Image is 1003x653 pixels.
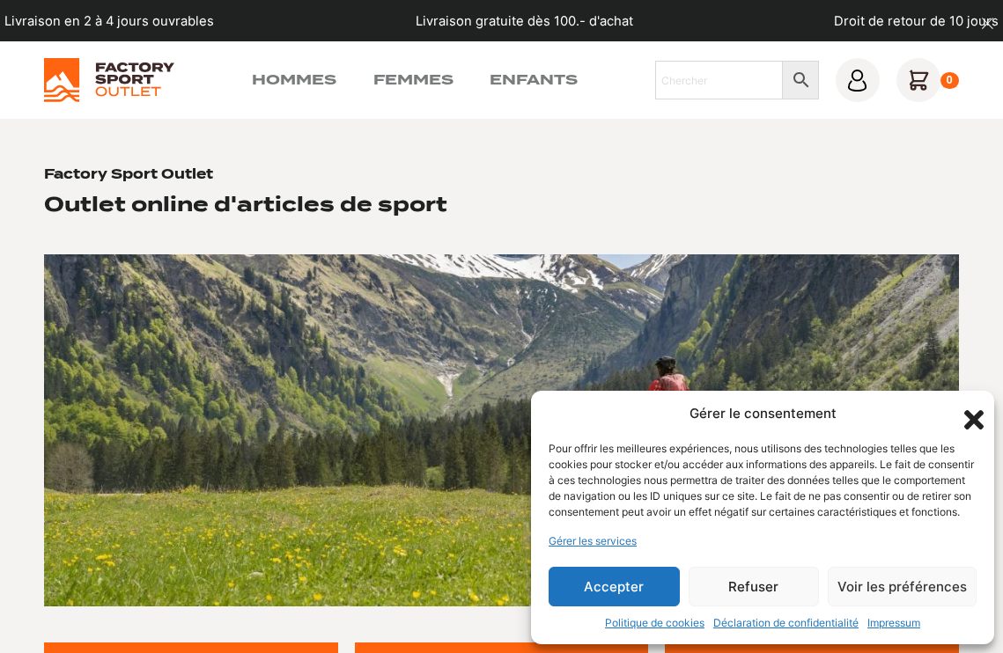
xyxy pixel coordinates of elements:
[44,192,447,218] h2: Outlet online d'articles de sport
[549,567,680,606] button: Accepter
[940,72,959,90] div: 0
[490,70,578,91] a: Enfants
[373,70,454,91] a: Femmes
[605,615,704,631] a: Politique de cookies
[972,9,1003,40] button: dismiss
[252,70,336,91] a: Hommes
[867,615,920,631] a: Impressum
[713,615,859,631] a: Déclaration de confidentialité
[549,533,637,549] a: Gérer les services
[44,166,213,183] h1: Factory Sport Outlet
[44,58,173,102] img: Factory Sport Outlet
[959,405,977,422] div: Fermer la boîte de dialogue
[834,11,999,31] p: Droit de retour de 10 jours
[549,441,975,520] div: Pour offrir les meilleures expériences, nous utilisons des technologies telles que les cookies po...
[690,404,837,424] div: Gérer le consentement
[416,11,633,31] p: Livraison gratuite dès 100.- d'achat
[828,567,977,606] button: Voir les préférences
[4,11,214,31] p: Livraison en 2 à 4 jours ouvrables
[689,567,820,606] button: Refuser
[655,61,783,99] input: Chercher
